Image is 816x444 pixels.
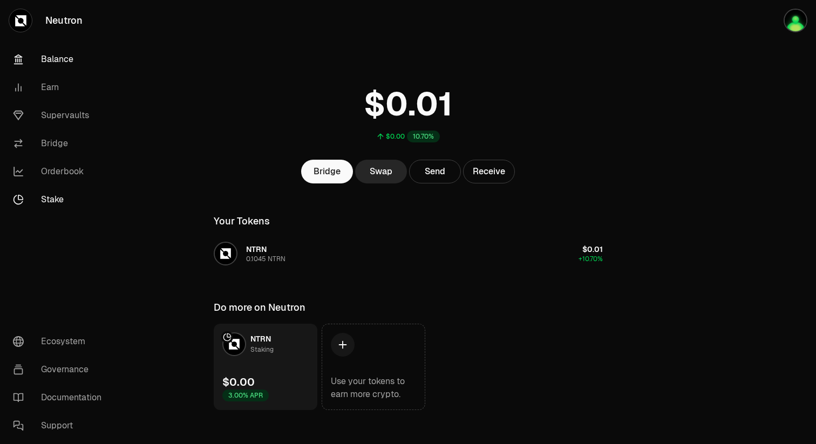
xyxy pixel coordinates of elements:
[407,131,440,142] div: 10.70%
[4,45,117,73] a: Balance
[222,390,269,401] div: 3.00% APR
[214,300,305,315] div: Do more on Neutron
[301,160,353,183] a: Bridge
[246,244,267,254] span: NTRN
[355,160,407,183] a: Swap
[215,243,236,264] img: NTRN Logo
[4,327,117,356] a: Ecosystem
[4,186,117,214] a: Stake
[4,356,117,384] a: Governance
[4,384,117,412] a: Documentation
[409,160,461,183] button: Send
[331,375,416,401] div: Use your tokens to earn more crypto.
[223,333,245,355] img: NTRN Logo
[4,101,117,129] a: Supervaults
[4,158,117,186] a: Orderbook
[214,324,317,410] a: NTRN LogoNTRNStaking$0.003.00% APR
[4,129,117,158] a: Bridge
[222,374,255,390] div: $0.00
[582,244,603,254] span: $0.01
[386,132,405,141] div: $0.00
[214,214,270,229] div: Your Tokens
[246,255,285,263] div: 0.1045 NTRN
[4,412,117,440] a: Support
[250,334,271,344] span: NTRN
[250,344,274,355] div: Staking
[463,160,515,183] button: Receive
[207,237,609,270] button: NTRN LogoNTRN0.1045 NTRN$0.01+10.70%
[322,324,425,410] a: Use your tokens to earn more crypto.
[579,255,603,263] span: +10.70%
[784,9,807,32] img: Alex
[4,73,117,101] a: Earn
